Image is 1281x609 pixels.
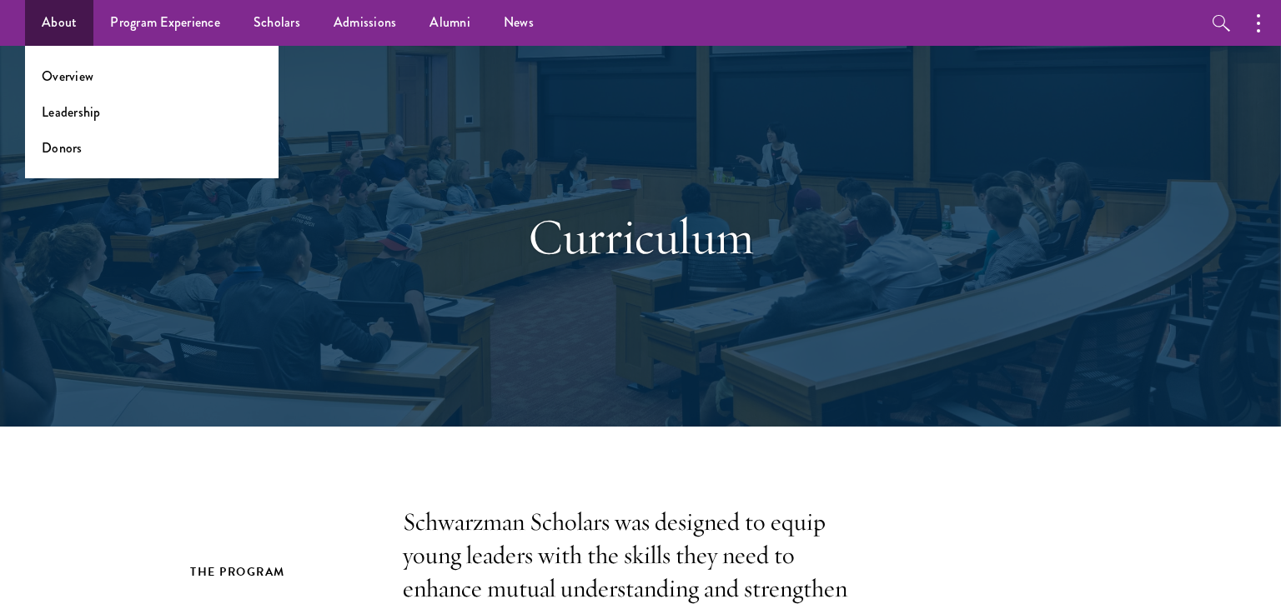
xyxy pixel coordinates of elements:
[42,138,83,157] a: Donors
[190,562,369,582] h2: The Program
[42,102,101,122] a: Leadership
[42,67,93,86] a: Overview
[353,207,928,267] h1: Curriculum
